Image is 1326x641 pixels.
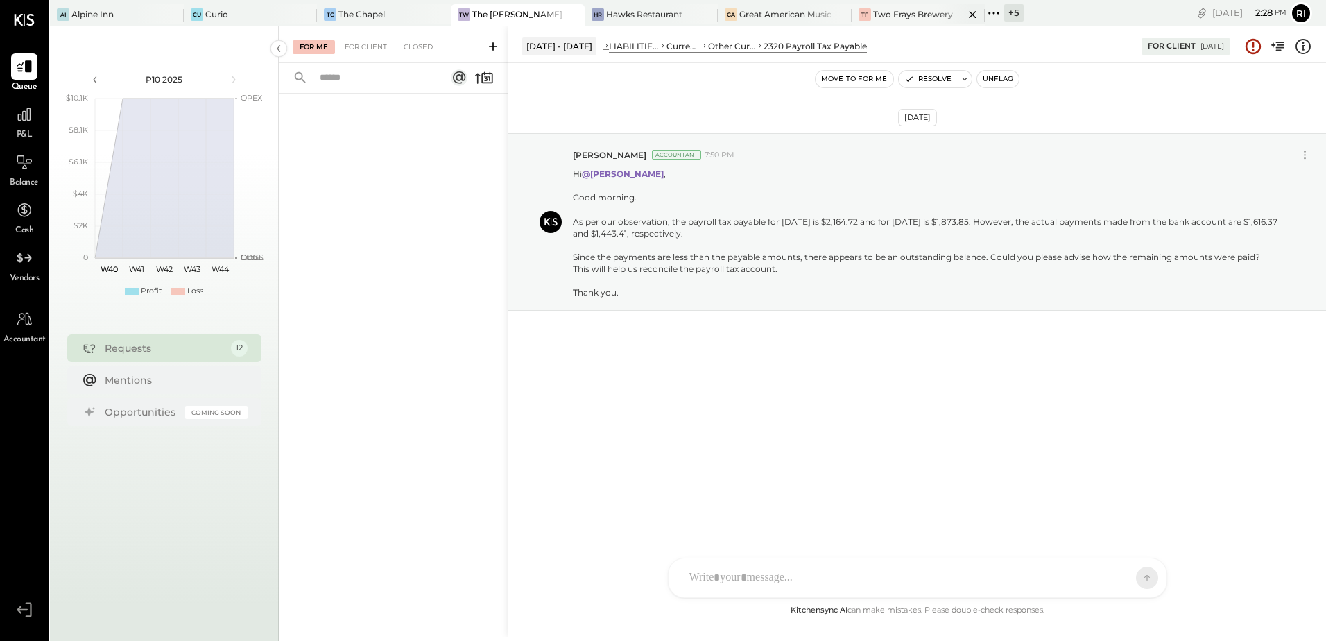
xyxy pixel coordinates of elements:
text: W42 [156,264,173,274]
text: W44 [211,264,229,274]
text: W41 [129,264,144,274]
text: $10.1K [66,93,88,103]
a: Queue [1,53,48,94]
div: Mentions [105,373,241,387]
div: The Chapel [338,8,385,20]
div: Coming Soon [185,406,248,419]
a: P&L [1,101,48,142]
div: LIABILITIES AND EQUITY [609,40,660,52]
div: copy link [1195,6,1209,20]
span: P&L [17,129,33,142]
div: The [PERSON_NAME] [472,8,562,20]
div: P10 2025 [105,74,223,85]
div: Curio [205,8,228,20]
div: Loss [187,286,203,297]
div: 2320 Payroll Tax Payable [764,40,867,52]
div: 12 [231,340,248,357]
text: W43 [184,264,200,274]
div: AI [57,8,69,21]
text: $8.1K [69,125,88,135]
span: Accountant [3,334,46,346]
div: HR [592,8,604,21]
text: $4K [73,189,88,198]
a: Accountant [1,306,48,346]
text: 0 [83,253,88,262]
a: Cash [1,197,48,237]
div: [DATE] [1212,6,1286,19]
div: TF [859,8,871,21]
div: Accountant [652,150,701,160]
span: Cash [15,225,33,237]
div: For Client [338,40,394,54]
a: Balance [1,149,48,189]
div: [DATE] - [DATE] [522,37,596,55]
div: + 5 [1004,4,1024,22]
text: $6.1K [69,157,88,166]
text: W40 [100,264,117,274]
span: Balance [10,177,39,189]
div: Current Liabilities [666,40,701,52]
button: Resolve [899,71,957,87]
button: Ri [1290,2,1312,24]
div: Alpine Inn [71,8,114,20]
div: For Client [1148,41,1196,52]
div: Opportunities [105,405,178,419]
div: [DATE] [898,109,937,126]
span: [PERSON_NAME] [573,149,646,161]
div: TW [458,8,470,21]
div: Great American Music Hall [739,8,831,20]
span: Queue [12,81,37,94]
text: $2K [74,221,88,230]
strong: @[PERSON_NAME] [582,169,664,179]
text: OPEX [241,93,263,103]
text: Occu... [241,253,264,262]
div: Cu [191,8,203,21]
div: TC [324,8,336,21]
div: For Me [293,40,335,54]
div: [DATE] [1200,42,1224,51]
button: Unflag [977,71,1019,87]
div: GA [725,8,737,21]
div: Profit [141,286,162,297]
span: Vendors [10,273,40,285]
a: Vendors [1,245,48,285]
div: Requests [105,341,224,355]
div: Two Frays Brewery [873,8,953,20]
p: Hi , Good morning. As per our observation, the payroll tax payable for [DATE] is $2,164.72 and fo... [573,168,1278,299]
span: 7:50 PM [705,150,734,161]
div: Hawks Restaurant [606,8,682,20]
div: Closed [397,40,440,54]
div: Other Current Liabilities [708,40,757,52]
button: Move to for me [816,71,893,87]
